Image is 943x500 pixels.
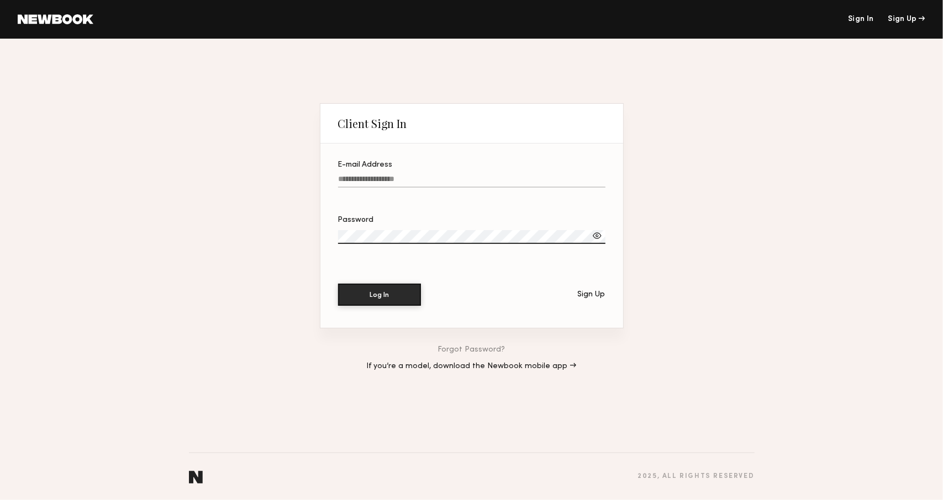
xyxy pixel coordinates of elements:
[338,230,606,244] input: Password
[578,291,605,299] div: Sign Up
[367,363,577,370] a: If you’re a model, download the Newbook mobile app →
[338,161,605,169] div: E-mail Address
[338,284,421,306] button: Log In
[338,175,605,188] input: E-mail Address
[338,117,407,130] div: Client Sign In
[638,473,754,480] div: 2025 , all rights reserved
[848,15,873,23] a: Sign In
[338,216,605,224] div: Password
[888,15,925,23] div: Sign Up
[438,346,505,354] a: Forgot Password?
